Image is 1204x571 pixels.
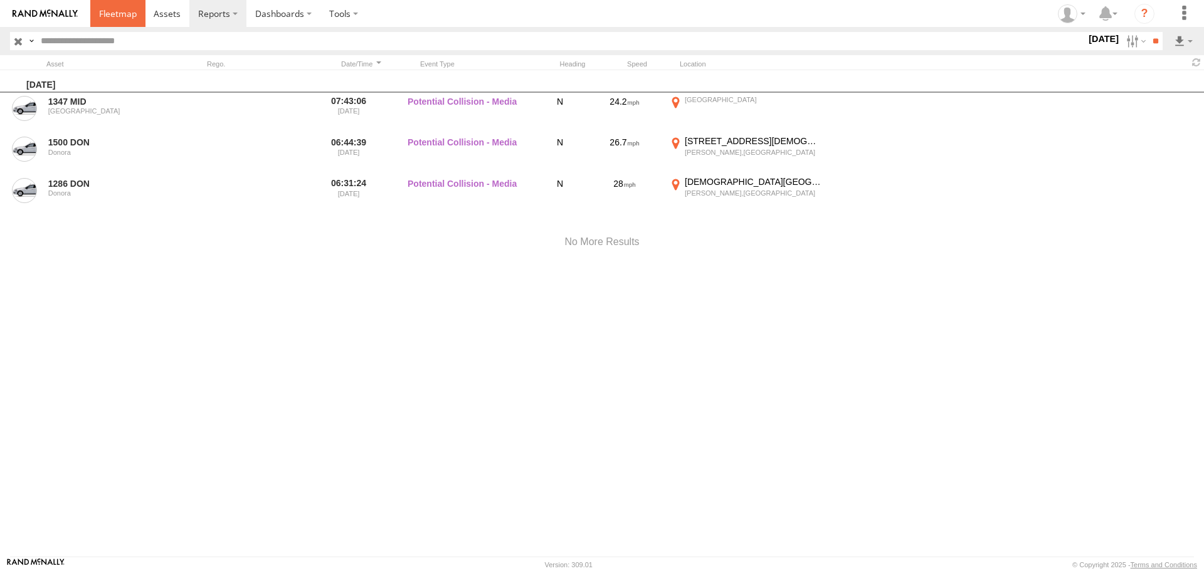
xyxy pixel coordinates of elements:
div: Version: 309.01 [545,561,593,568]
div: N [538,135,582,174]
div: © Copyright 2025 - [1072,561,1197,568]
div: [PERSON_NAME],[GEOGRAPHIC_DATA] [685,148,822,157]
div: [DEMOGRAPHIC_DATA][GEOGRAPHIC_DATA] [685,176,822,187]
label: Potential Collision - Media [408,135,533,174]
div: Donora [48,189,170,197]
label: Search Query [26,32,36,50]
div: N [538,94,582,133]
label: Click to View Event Location [667,176,824,215]
img: rand-logo.svg [13,9,78,18]
a: Terms and Conditions [1131,561,1197,568]
div: 28 [587,176,662,215]
label: Click to View Event Location [667,94,824,133]
a: 1286 DON [48,178,170,189]
div: N [538,176,582,215]
a: 1347 MID [48,96,170,107]
label: 06:31:24 [DATE] [325,176,372,215]
div: Randy Yohe [1053,4,1090,23]
label: Potential Collision - Media [408,176,533,215]
span: Refresh [1189,56,1204,68]
a: 1500 DON [48,137,170,148]
div: [GEOGRAPHIC_DATA] [48,107,170,115]
label: 06:44:39 [DATE] [325,135,372,174]
label: 07:43:06 [DATE] [325,94,372,133]
a: Visit our Website [7,558,65,571]
div: 24.2 [587,94,662,133]
label: Potential Collision - Media [408,94,533,133]
label: Click to View Event Location [667,135,824,174]
label: Search Filter Options [1121,32,1148,50]
div: [PERSON_NAME],[GEOGRAPHIC_DATA] [685,189,822,197]
div: 26.7 [587,135,662,174]
label: Export results as... [1173,32,1194,50]
div: Donora [48,149,170,156]
div: [STREET_ADDRESS][DEMOGRAPHIC_DATA] [685,135,822,147]
div: [GEOGRAPHIC_DATA] [685,95,822,104]
div: Click to Sort [337,60,385,68]
i: ? [1134,4,1154,24]
label: [DATE] [1086,32,1121,46]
